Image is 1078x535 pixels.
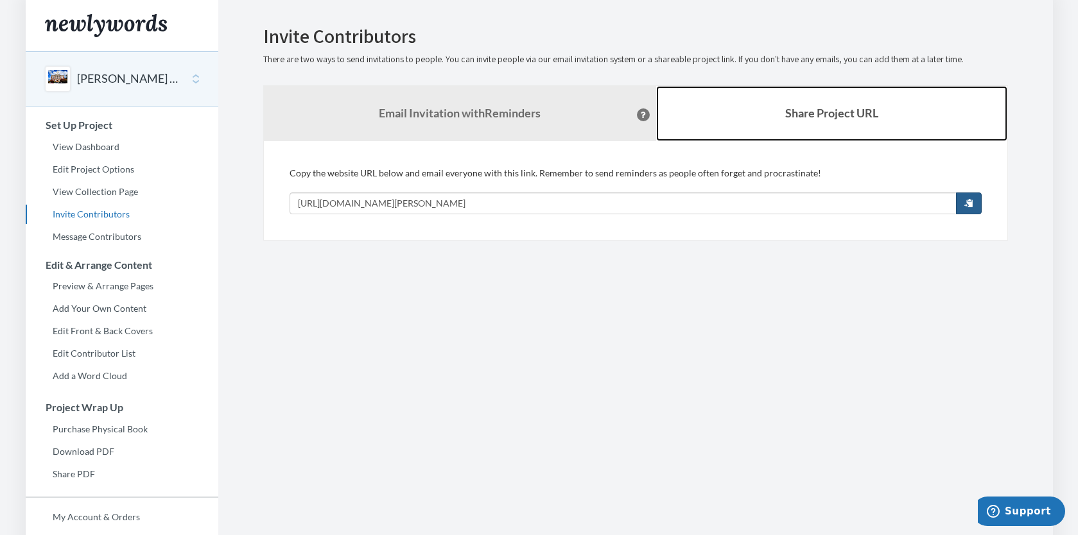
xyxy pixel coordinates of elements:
b: Share Project URL [785,106,878,120]
a: Preview & Arrange Pages [26,276,218,296]
a: View Collection Page [26,182,218,201]
a: Download PDF [26,442,218,461]
h2: Invite Contributors [263,26,1008,47]
img: Newlywords logo [45,14,167,37]
iframe: Opens a widget where you can chat to one of our agents [978,497,1065,529]
a: My Account & Orders [26,507,218,527]
a: Edit Contributor List [26,344,218,363]
a: Edit Project Options [26,160,218,179]
button: [PERSON_NAME] S Retirement [77,71,181,87]
h3: Edit & Arrange Content [26,259,218,271]
a: Message Contributors [26,227,218,246]
p: There are two ways to send invitations to people. You can invite people via our email invitation ... [263,53,1008,66]
h3: Set Up Project [26,119,218,131]
a: View Dashboard [26,137,218,157]
a: Invite Contributors [26,205,218,224]
a: Share PDF [26,464,218,484]
h3: Project Wrap Up [26,402,218,413]
strong: Email Invitation with Reminders [379,106,541,120]
a: Purchase Physical Book [26,420,218,439]
div: Copy the website URL below and email everyone with this link. Remember to send reminders as peopl... [290,167,982,214]
a: Add a Word Cloud [26,366,218,386]
a: Add Your Own Content [26,299,218,318]
a: Edit Front & Back Covers [26,321,218,341]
